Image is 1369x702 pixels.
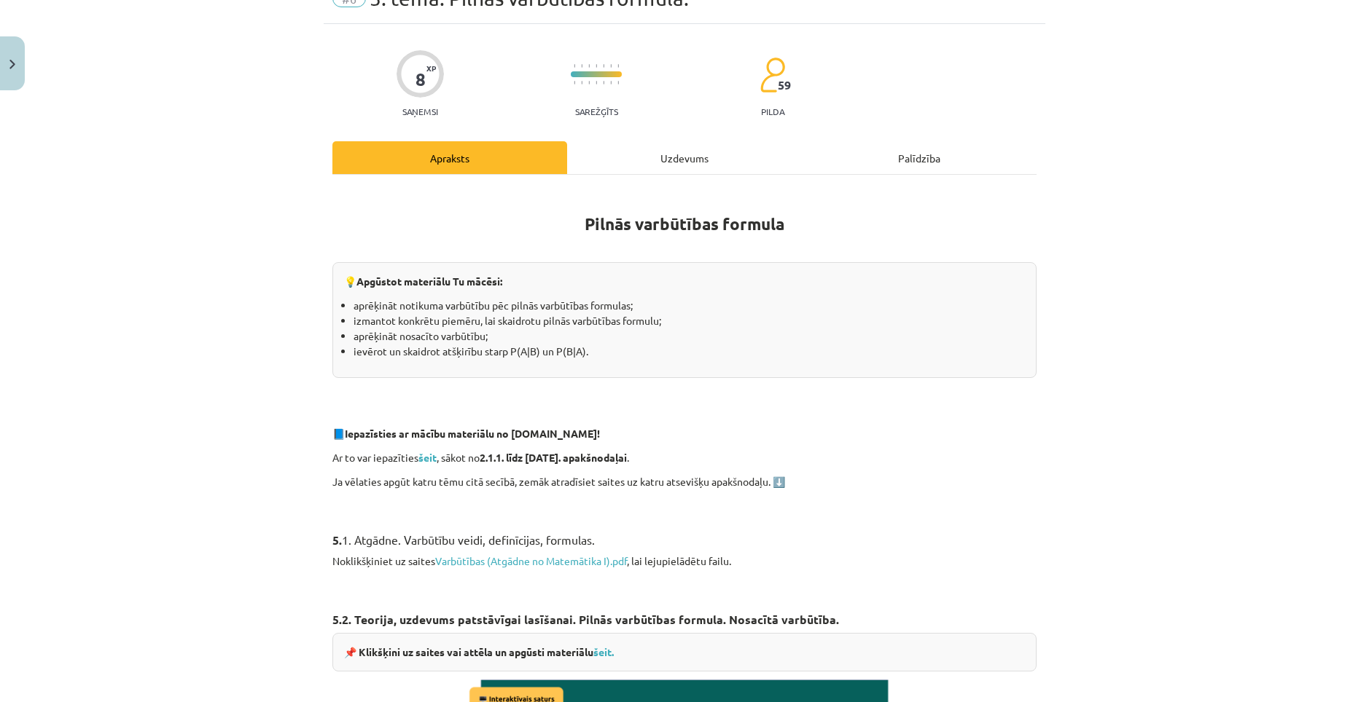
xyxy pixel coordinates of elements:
b: Apgūstot materiālu Tu mācēsi: [356,275,502,288]
strong: Iepazīsties ar mācību materiālu no [DOMAIN_NAME]! [345,427,600,440]
p: 💡 [344,274,1025,289]
strong: 5.2. Teorija, uzdevums patstāvīgai lasīšanai. Pilnās varbūtības formula. Nosacītā varbūtība. [332,612,839,627]
p: Ar to var iepazīties , sākot no . [332,450,1037,465]
img: icon-short-line-57e1e144782c952c97e751825c79c345078a6d821885a25fce030b3d8c18986b.svg [603,64,604,68]
img: icon-short-line-57e1e144782c952c97e751825c79c345078a6d821885a25fce030b3d8c18986b.svg [574,64,575,68]
img: students-c634bb4e5e11cddfef0936a35e636f08e4e9abd3cc4e673bd6f9a4125e45ecb1.svg [760,57,785,93]
p: Saņemsi [397,106,444,117]
li: aprēķināt notikuma varbūtību pēc pilnās varbūtības formulas; [354,298,1025,313]
p: Ja vēlaties apgūt katru tēmu citā secībā, zemāk atradīsiet saites uz katru atsevišķu apakšnodaļu. ⬇️ [332,474,1037,489]
img: icon-short-line-57e1e144782c952c97e751825c79c345078a6d821885a25fce030b3d8c18986b.svg [603,81,604,84]
img: icon-short-line-57e1e144782c952c97e751825c79c345078a6d821885a25fce030b3d8c18986b.svg [581,81,582,84]
img: icon-short-line-57e1e144782c952c97e751825c79c345078a6d821885a25fce030b3d8c18986b.svg [581,64,582,68]
h3: 1. Atgādne. Varbūtību veidi, definīcijas, formulas. [332,522,1037,549]
img: icon-short-line-57e1e144782c952c97e751825c79c345078a6d821885a25fce030b3d8c18986b.svg [596,81,597,84]
p: Noklikšķiniet uz saites , lai lejupielādētu failu. [332,553,1037,569]
span: 59 [778,79,791,92]
div: 8 [416,69,426,90]
div: Apraksts [332,141,567,174]
a: šeit. [593,645,614,658]
img: icon-short-line-57e1e144782c952c97e751825c79c345078a6d821885a25fce030b3d8c18986b.svg [610,64,612,68]
img: icon-close-lesson-0947bae3869378f0d4975bcd49f059093ad1ed9edebbc8119c70593378902aed.svg [9,60,15,69]
strong: Pilnās varbūtības formula [585,213,784,234]
span: XP [426,64,436,72]
strong: 2.1.1. līdz [DATE]. apakšnodaļai [480,451,627,464]
li: izmantot konkrētu piemēru, lai skaidrotu pilnās varbūtības formulu; [354,313,1025,328]
div: Palīdzība [802,141,1037,174]
img: icon-short-line-57e1e144782c952c97e751825c79c345078a6d821885a25fce030b3d8c18986b.svg [617,81,619,84]
img: icon-short-line-57e1e144782c952c97e751825c79c345078a6d821885a25fce030b3d8c18986b.svg [588,81,590,84]
strong: 5. [332,532,342,548]
img: icon-short-line-57e1e144782c952c97e751825c79c345078a6d821885a25fce030b3d8c18986b.svg [574,81,575,84]
img: icon-short-line-57e1e144782c952c97e751825c79c345078a6d821885a25fce030b3d8c18986b.svg [617,64,619,68]
strong: 📌 Klikšķini uz saites vai attēla un apgūsti materiālu [344,645,614,658]
li: ievērot un skaidrot atšķirību starp P(A|B) un P(B|A). [354,344,1025,359]
p: 📘 [332,426,1037,441]
img: icon-short-line-57e1e144782c952c97e751825c79c345078a6d821885a25fce030b3d8c18986b.svg [588,64,590,68]
li: aprēķināt nosacīto varbūtību; [354,328,1025,344]
img: icon-short-line-57e1e144782c952c97e751825c79c345078a6d821885a25fce030b3d8c18986b.svg [610,81,612,84]
a: Varbūtības (Atgādne no Matemātika I).pdf [435,554,627,567]
p: Sarežģīts [575,106,618,117]
img: icon-short-line-57e1e144782c952c97e751825c79c345078a6d821885a25fce030b3d8c18986b.svg [596,64,597,68]
a: šeit [418,451,437,464]
p: pilda [761,106,784,117]
div: Uzdevums [567,141,802,174]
